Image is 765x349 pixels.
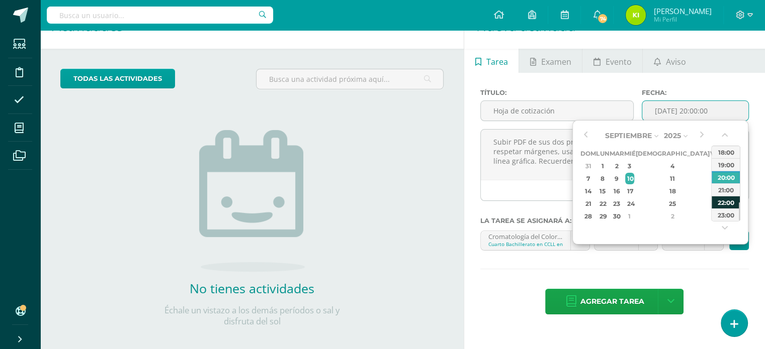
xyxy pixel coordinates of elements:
span: Evento [606,50,632,74]
div: 5 [711,160,720,172]
div: 25 [643,198,702,209]
a: Cromatología del Color 'A'Cuarto Bachillerato en CCLL en Diseño Grafico [481,231,589,250]
div: 30 [611,210,622,222]
div: 18:00 [712,146,740,158]
div: Cuarto Bachillerato en CCLL en Diseño Grafico [488,241,563,248]
div: 21 [582,198,594,209]
div: 24 [625,198,634,209]
div: 14 [582,185,594,197]
th: [DEMOGRAPHIC_DATA] [635,147,709,160]
div: 1 [625,210,634,222]
div: 4 [643,160,702,172]
div: 17 [625,185,634,197]
th: Mié [624,147,635,160]
span: Aviso [666,50,686,74]
th: Lun [596,147,609,160]
span: Septiembre [605,131,651,140]
div: 16 [611,185,622,197]
a: todas las Actividades [60,69,175,88]
div: 15 [598,185,608,197]
div: 7 [582,173,594,184]
p: Échale un vistazo a los demás períodos o sal y disfruta del sol [151,305,353,327]
span: Agregar tarea [580,289,644,314]
div: 20:00 [712,171,740,183]
div: 28 [582,210,594,222]
th: Mar [609,147,624,160]
img: f5b631ca1f37ab8ede0d12c06f22b670.png [626,5,646,25]
div: 22 [598,198,608,209]
a: Tarea [464,49,519,73]
span: Tarea [486,50,508,74]
img: no_activities.png [199,130,305,272]
div: 19:00 [712,158,740,171]
a: Aviso [643,49,697,73]
div: 21:00 [712,183,740,196]
div: 12 [711,173,720,184]
h2: No tienes actividades [151,280,353,297]
div: 23:00 [712,208,740,221]
div: 11 [643,173,702,184]
label: La tarea se asignará a: [480,217,749,224]
input: Título [481,101,633,121]
a: Evento [582,49,642,73]
input: Busca un usuario... [47,7,273,24]
div: 18 [643,185,702,197]
a: Examen [519,49,582,73]
input: Busca una actividad próxima aquí... [257,69,443,89]
span: 2025 [663,131,681,140]
div: 3 [711,210,720,222]
th: Vie [709,147,721,160]
div: 2 [611,160,622,172]
label: Fecha: [642,89,749,96]
div: 2 [643,210,702,222]
div: 10 [625,173,634,184]
div: 3 [625,160,634,172]
span: Mi Perfil [653,15,711,24]
div: 19 [711,185,720,197]
span: 74 [597,13,608,24]
span: [PERSON_NAME] [653,6,711,16]
div: Cromatología del Color 'A' [488,231,563,241]
div: 31 [582,160,594,172]
input: Fecha de entrega [642,101,748,121]
div: 1 [598,160,608,172]
span: Examen [541,50,571,74]
div: 29 [598,210,608,222]
div: 22:00 [712,196,740,208]
label: Título: [480,89,634,96]
div: 26 [711,198,720,209]
div: 8 [598,173,608,184]
div: 23 [611,198,622,209]
th: Dom [580,147,596,160]
div: 9 [611,173,622,184]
